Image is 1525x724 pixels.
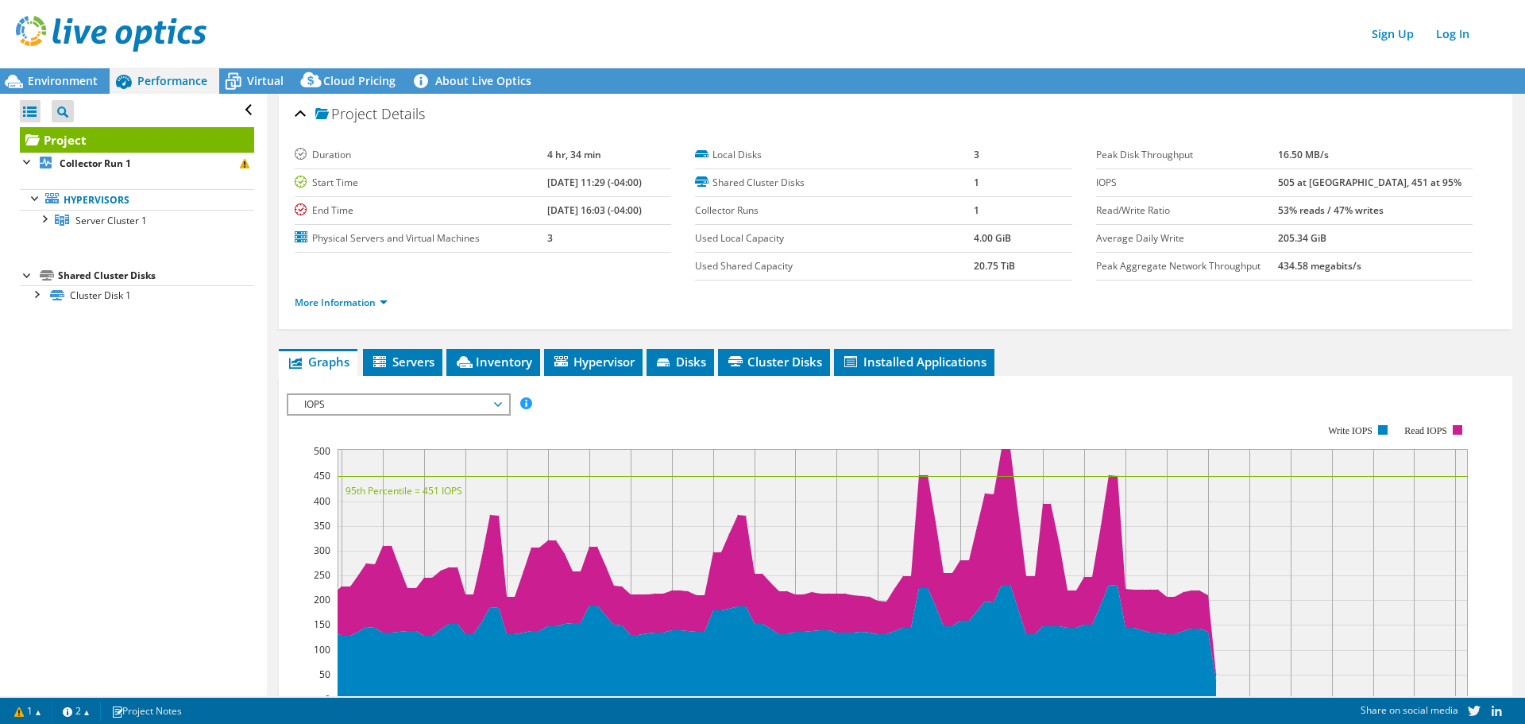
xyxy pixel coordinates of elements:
[974,259,1015,273] b: 20.75 TiB
[58,266,254,285] div: Shared Cluster Disks
[137,73,207,88] span: Performance
[314,519,330,532] text: 350
[52,701,101,721] a: 2
[314,494,330,508] text: 400
[1096,258,1279,274] label: Peak Aggregate Network Throughput
[247,73,284,88] span: Virtual
[20,189,254,210] a: Hypervisors
[295,296,388,309] a: More Information
[552,354,635,370] span: Hypervisor
[1096,175,1279,191] label: IOPS
[547,176,642,189] b: [DATE] 11:29 (-04:00)
[1404,425,1447,436] text: Read IOPS
[1096,203,1279,219] label: Read/Write Ratio
[547,203,642,217] b: [DATE] 16:03 (-04:00)
[314,544,330,557] text: 300
[296,395,500,414] span: IOPS
[726,354,822,370] span: Cluster Disks
[1361,703,1458,717] span: Share on social media
[974,231,1011,245] b: 4.00 GiB
[3,701,52,721] a: 1
[314,593,330,606] text: 200
[547,231,553,245] b: 3
[1278,203,1384,217] b: 53% reads / 47% writes
[60,157,131,170] b: Collector Run 1
[314,643,330,656] text: 100
[20,153,254,173] a: Collector Run 1
[1278,176,1461,189] b: 505 at [GEOGRAPHIC_DATA], 451 at 95%
[1428,22,1477,45] a: Log In
[20,210,254,230] a: Server Cluster 1
[295,175,547,191] label: Start Time
[287,354,349,370] span: Graphs
[75,214,147,227] span: Server Cluster 1
[654,354,706,370] span: Disks
[1364,22,1422,45] a: Sign Up
[371,354,434,370] span: Servers
[1328,425,1372,436] text: Write IOPS
[407,68,543,94] a: About Live Optics
[1278,231,1326,245] b: 205.34 GiB
[346,484,462,498] text: 95th Percentile = 451 IOPS
[454,354,532,370] span: Inventory
[315,106,377,122] span: Project
[100,701,193,721] a: Project Notes
[28,73,98,88] span: Environment
[695,258,974,274] label: Used Shared Capacity
[314,469,330,482] text: 450
[695,175,974,191] label: Shared Cluster Disks
[1278,259,1361,273] b: 434.58 megabits/s
[695,230,974,246] label: Used Local Capacity
[695,147,974,163] label: Local Disks
[295,230,547,246] label: Physical Servers and Virtual Machines
[974,148,979,161] b: 3
[695,203,974,219] label: Collector Runs
[974,176,979,189] b: 1
[314,568,330,582] text: 250
[325,692,330,706] text: 0
[314,444,330,458] text: 500
[323,73,396,88] span: Cloud Pricing
[295,147,547,163] label: Duration
[547,148,601,161] b: 4 hr, 34 min
[16,16,207,52] img: live_optics_svg.svg
[314,618,330,631] text: 150
[842,354,986,370] span: Installed Applications
[1278,148,1329,161] b: 16.50 MB/s
[319,668,330,681] text: 50
[381,104,425,123] span: Details
[1096,230,1279,246] label: Average Daily Write
[974,203,979,217] b: 1
[20,285,254,306] a: Cluster Disk 1
[1096,147,1279,163] label: Peak Disk Throughput
[20,127,254,153] a: Project
[295,203,547,219] label: End Time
